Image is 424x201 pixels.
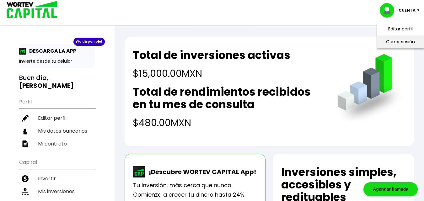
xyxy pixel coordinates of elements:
a: Mi contrato [19,137,95,150]
p: Invierte desde tu celular [19,58,95,65]
img: wortev-capital-app-icon [133,166,146,177]
h4: $15,000.00 MXN [133,66,290,81]
p: DESCARGA LA APP [26,47,76,55]
img: icon-down [416,9,424,11]
h3: Buen día, [19,74,95,90]
div: Agendar llamada [363,182,418,196]
a: Mis datos bancarios [19,124,95,137]
a: Editar perfil [388,26,413,32]
p: ¡Descubre WORTEV CAPITAL App! [146,167,256,177]
h2: Total de rendimientos recibidos en tu mes de consulta [133,86,325,111]
a: Invertir [19,172,95,185]
div: ¡Ya disponible! [73,38,105,46]
img: editar-icon.952d3147.svg [22,115,29,122]
img: invertir-icon.b3b967d7.svg [22,175,29,182]
img: datos-icon.10cf9172.svg [22,128,29,135]
a: Editar perfil [19,112,95,124]
h4: $480.00 MXN [133,116,325,130]
b: [PERSON_NAME] [19,81,74,90]
p: Cuenta [399,6,416,15]
img: inversiones-icon.6695dc30.svg [22,188,29,195]
img: app-icon [19,48,26,55]
a: Mis inversiones [19,185,95,198]
img: grafica.516fef24.png [335,54,406,125]
img: contrato-icon.f2db500c.svg [22,140,29,147]
ul: Perfil [19,95,95,150]
img: profile-image [380,3,399,18]
h2: Total de inversiones activas [133,49,290,61]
